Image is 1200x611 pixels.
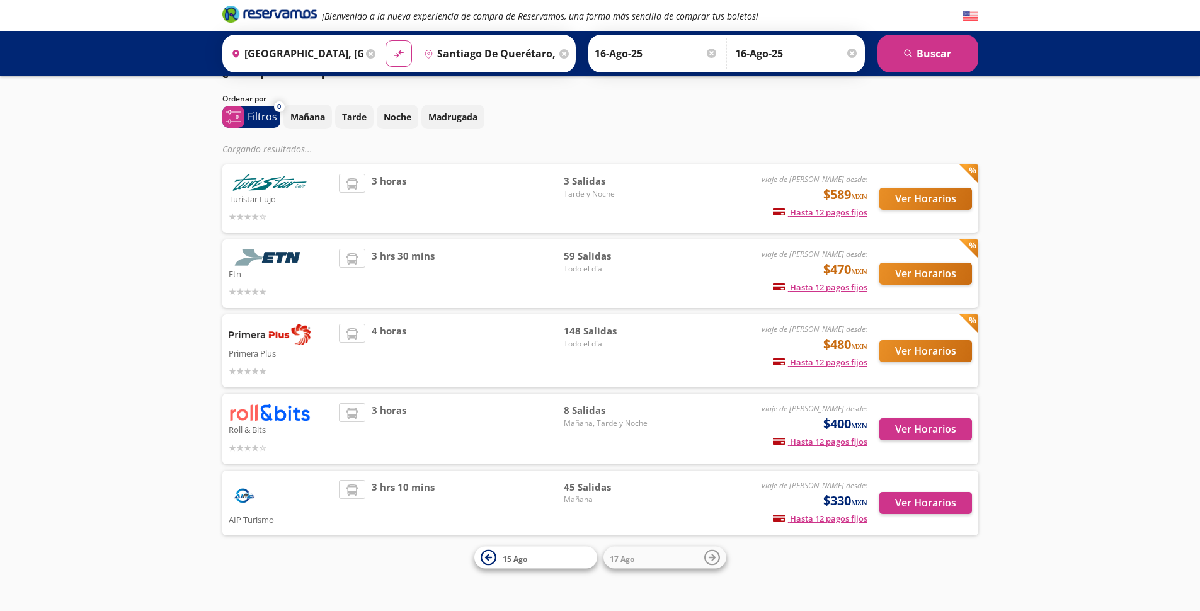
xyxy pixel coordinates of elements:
[564,324,652,338] span: 148 Salidas
[773,513,867,524] span: Hasta 12 pagos fijos
[851,498,867,507] small: MXN
[879,188,972,210] button: Ver Horarios
[222,4,317,23] i: Brand Logo
[229,249,311,266] img: Etn
[564,338,652,350] span: Todo el día
[877,35,978,72] button: Buscar
[226,38,363,69] input: Buscar Origen
[372,249,435,299] span: 3 hrs 30 mins
[564,188,652,200] span: Tarde y Noche
[248,109,277,124] p: Filtros
[222,143,312,155] em: Cargando resultados ...
[335,105,374,129] button: Tarde
[222,106,280,128] button: 0Filtros
[322,10,758,22] em: ¡Bienvenido a la nueva experiencia de compra de Reservamos, una forma más sencilla de comprar tus...
[762,249,867,260] em: viaje de [PERSON_NAME] desde:
[372,480,435,527] span: 3 hrs 10 mins
[290,110,325,123] p: Mañana
[229,511,333,527] p: AIP Turismo
[762,174,867,185] em: viaje de [PERSON_NAME] desde:
[851,266,867,276] small: MXN
[384,110,411,123] p: Noche
[762,480,867,491] em: viaje de [PERSON_NAME] desde:
[823,185,867,204] span: $589
[503,553,527,564] span: 15 Ago
[229,174,311,191] img: Turistar Lujo
[342,110,367,123] p: Tarde
[851,341,867,351] small: MXN
[372,324,406,378] span: 4 horas
[773,207,867,218] span: Hasta 12 pagos fijos
[879,340,972,362] button: Ver Horarios
[762,403,867,414] em: viaje de [PERSON_NAME] desde:
[229,421,333,437] p: Roll & Bits
[603,547,726,569] button: 17 Ago
[823,260,867,279] span: $470
[283,105,332,129] button: Mañana
[610,553,634,564] span: 17 Ago
[222,4,317,27] a: Brand Logo
[564,494,652,505] span: Mañana
[377,105,418,129] button: Noche
[879,418,972,440] button: Ver Horarios
[222,93,266,105] p: Ordenar por
[277,101,281,112] span: 0
[564,174,652,188] span: 3 Salidas
[823,414,867,433] span: $400
[564,263,652,275] span: Todo el día
[879,263,972,285] button: Ver Horarios
[773,436,867,447] span: Hasta 12 pagos fijos
[564,418,652,429] span: Mañana, Tarde y Noche
[372,403,406,454] span: 3 horas
[428,110,477,123] p: Madrugada
[851,191,867,201] small: MXN
[229,345,333,360] p: Primera Plus
[851,421,867,430] small: MXN
[229,191,333,206] p: Turistar Lujo
[564,249,652,263] span: 59 Salidas
[372,174,406,224] span: 3 horas
[762,324,867,334] em: viaje de [PERSON_NAME] desde:
[229,403,311,421] img: Roll & Bits
[735,38,859,69] input: Opcional
[879,492,972,514] button: Ver Horarios
[773,357,867,368] span: Hasta 12 pagos fijos
[773,282,867,293] span: Hasta 12 pagos fijos
[564,480,652,494] span: 45 Salidas
[229,480,260,511] img: AIP Turismo
[823,491,867,510] span: $330
[229,266,333,281] p: Etn
[823,335,867,354] span: $480
[963,8,978,24] button: English
[421,105,484,129] button: Madrugada
[595,38,718,69] input: Elegir Fecha
[229,324,311,345] img: Primera Plus
[419,38,556,69] input: Buscar Destino
[474,547,597,569] button: 15 Ago
[564,403,652,418] span: 8 Salidas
